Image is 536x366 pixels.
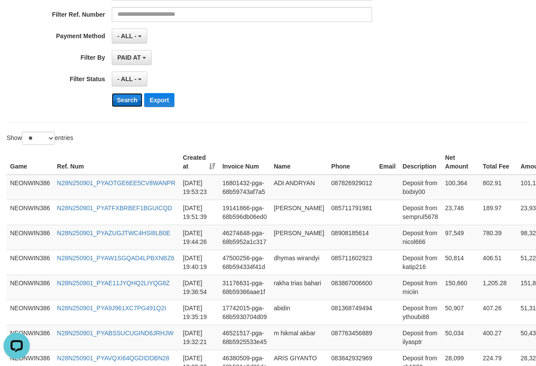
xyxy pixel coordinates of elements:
[442,225,479,250] td: 97,549
[22,132,55,145] select: Showentries
[7,132,73,145] label: Show entries
[479,200,517,225] td: 189.97
[219,175,270,200] td: 16801432-pga-68b59743af7a5
[479,175,517,200] td: 802.91
[219,300,270,325] td: 17742015-pga-68b5930704d09
[7,300,53,325] td: NEONWIN386
[479,225,517,250] td: 780.39
[117,32,137,39] span: - ALL -
[179,150,219,175] th: Created at: activate to sort column ascending
[479,325,517,350] td: 400.27
[270,175,328,200] td: ADI ANDRYAN
[57,230,170,237] a: N28N250901_PYAZUGJTWC4HSI8LB0E
[219,275,270,300] td: 31176631-pga-68b59366aae1f
[112,29,147,43] button: - ALL -
[7,225,53,250] td: NEONWIN386
[442,275,479,300] td: 150,660
[57,355,169,362] a: N28N250901_PYAVQXI64QGDIDDBN28
[57,280,170,287] a: N28N250901_PYAE11JYQHQ2LIYQG8Z
[112,72,147,86] button: - ALL -
[479,300,517,325] td: 407.26
[399,225,442,250] td: Deposit from nicol666
[57,179,175,187] a: N28N250901_PYAOTGE6EE5CV8WANPR
[270,250,328,275] td: dhymas wirandyi
[328,300,376,325] td: 081368749494
[399,200,442,225] td: Deposit from semprul5678
[179,250,219,275] td: [DATE] 19:40:19
[219,150,270,175] th: Invoice Num
[57,205,172,212] a: N28N250901_PYATFXBRBEF1BGUICQD
[479,275,517,300] td: 1,205.28
[7,175,53,200] td: NEONWIN386
[328,275,376,300] td: 083867006600
[328,175,376,200] td: 087826929012
[219,250,270,275] td: 47500256-pga-68b594334f41d
[399,325,442,350] td: Deposit from ilyasptr
[219,325,270,350] td: 46521517-pga-68b5925533e45
[270,200,328,225] td: [PERSON_NAME]
[7,275,53,300] td: NEONWIN386
[7,250,53,275] td: NEONWIN386
[112,50,152,65] button: PAID AT
[399,300,442,325] td: Deposit from ythoubi88
[328,225,376,250] td: 08908185614
[57,255,174,262] a: N28N250901_PYAW1SGQAD4LPBXNBZ6
[179,275,219,300] td: [DATE] 19:36:54
[399,275,442,300] td: Deposit from miciin
[179,175,219,200] td: [DATE] 19:53:23
[144,93,174,107] button: Export
[57,305,166,312] a: N28N250901_PYA9J961XC7PG491Q2I
[7,325,53,350] td: NEONWIN386
[270,325,328,350] td: m hikmal akbar
[7,150,53,175] th: Game
[179,200,219,225] td: [DATE] 19:51:39
[399,150,442,175] th: Description
[399,250,442,275] td: Deposit from katip216
[328,150,376,175] th: Phone
[328,200,376,225] td: 085711791981
[53,150,179,175] th: Ref. Num
[442,150,479,175] th: Net Amount
[117,75,137,83] span: - ALL -
[57,330,174,337] a: N28N250901_PYABSSUCUGIND6JRHJW
[117,54,141,61] span: PAID AT
[442,325,479,350] td: 50,034
[270,275,328,300] td: rakha trias bahari
[4,4,30,30] button: Open LiveChat chat widget
[442,300,479,325] td: 50,907
[479,250,517,275] td: 406.51
[179,300,219,325] td: [DATE] 19:35:19
[479,150,517,175] th: Total Fee
[179,225,219,250] td: [DATE] 19:44:26
[442,200,479,225] td: 23,746
[328,250,376,275] td: 085711602923
[219,200,270,225] td: 19141866-pga-68b596db06ed0
[112,93,143,107] button: Search
[442,175,479,200] td: 100,364
[399,175,442,200] td: Deposit from bixbiy00
[270,150,328,175] th: Name
[219,225,270,250] td: 46274648-pga-68b5952a1c317
[270,225,328,250] td: [PERSON_NAME]
[442,250,479,275] td: 50,814
[179,325,219,350] td: [DATE] 19:32:21
[7,200,53,225] td: NEONWIN386
[376,150,399,175] th: Email
[328,325,376,350] td: 087763456889
[270,300,328,325] td: abidin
